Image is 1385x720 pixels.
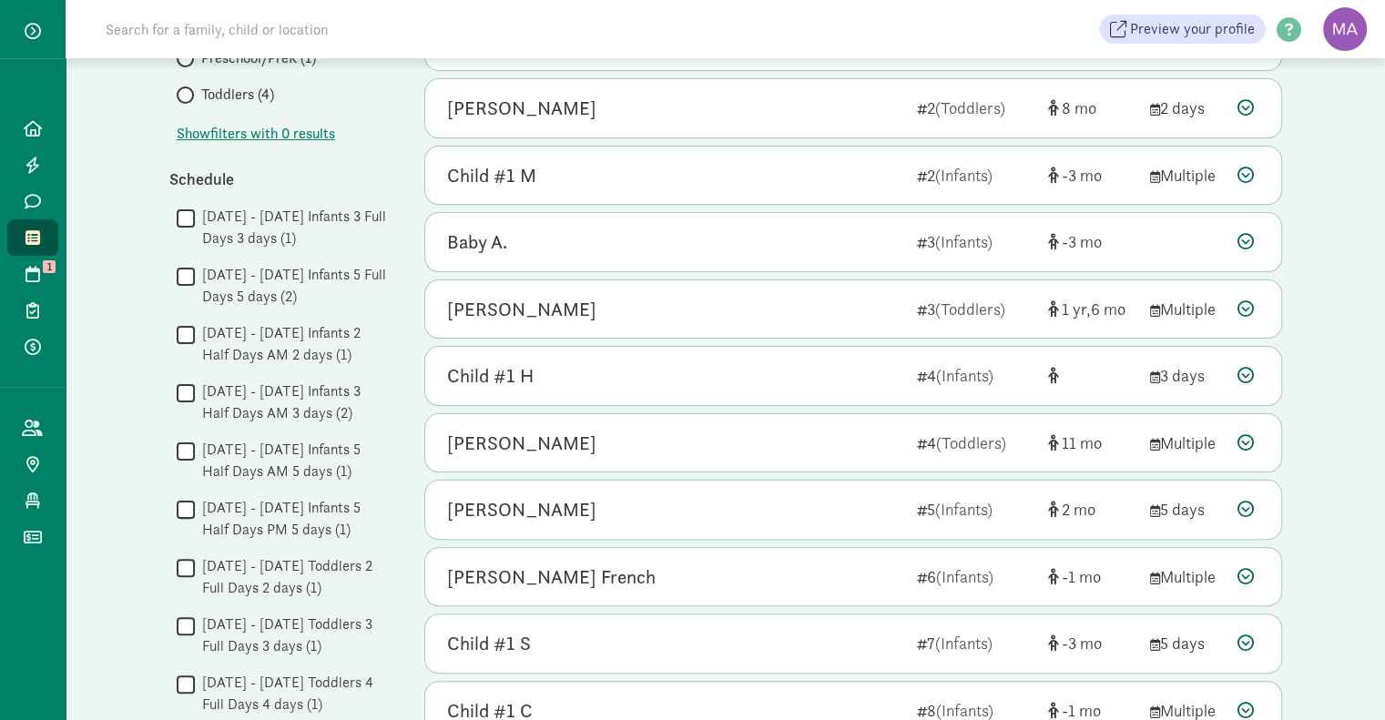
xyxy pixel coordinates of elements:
a: 1 [7,256,58,292]
div: Yezen Moher [447,495,596,524]
label: [DATE] - [DATE] Infants 5 Full Days 5 days (2) [195,264,388,308]
div: [object Object] [1048,96,1135,120]
span: -3 [1062,633,1102,654]
div: 5 [917,497,1034,522]
div: Baby A. [447,228,507,257]
div: 2 [917,163,1034,188]
div: 3 [917,229,1034,254]
div: 4 [917,363,1034,388]
label: [DATE] - [DATE] Infants 3 Full Days 3 days (1) [195,206,388,249]
div: Multiple [1150,163,1223,188]
span: -3 [1062,165,1102,186]
label: [DATE] - [DATE] Infants 3 Half Days AM 3 days (2) [195,380,388,424]
span: 1 [1062,299,1091,319]
span: (Toddlers) [935,299,1005,319]
button: Showfilters with 0 results [177,123,335,145]
div: Multiple [1150,431,1223,455]
div: [object Object] [1048,163,1135,188]
span: (Infants) [935,499,993,520]
label: [DATE] - [DATE] Toddlers 4 Full Days 4 days (1) [195,672,388,715]
span: Preschool/PreK (1) [201,47,316,69]
div: 5 days [1150,631,1223,655]
span: 8 [1062,97,1096,118]
div: Hannah Mora [447,429,596,458]
div: [object Object] [1048,564,1135,589]
div: [object Object] [1048,229,1135,254]
label: [DATE] - [DATE] Toddlers 2 Full Days 2 days (1) [195,555,388,599]
span: (Infants) [936,365,993,386]
div: 5 days [1150,497,1223,522]
input: Search for a family, child or location [95,11,606,47]
div: 3 [917,297,1034,321]
div: Child #1 S [447,629,531,658]
span: 2 [1062,499,1095,520]
span: (Toddlers) [936,432,1006,453]
div: Nora Wentzel [447,295,596,324]
span: Show filters with 0 results [177,123,335,145]
div: Child #1 M [447,161,536,190]
span: -1 [1062,566,1101,587]
div: [object Object] [1048,431,1135,455]
div: 4 [917,431,1034,455]
div: Schedule [169,167,388,191]
div: [object Object] [1048,631,1135,655]
span: (Toddlers) [935,97,1005,118]
div: 7 [917,631,1034,655]
span: 1 [43,260,56,273]
div: Cooper French [447,563,656,592]
span: Preview your profile [1130,18,1255,40]
a: Preview your profile [1099,15,1266,44]
div: Multiple [1150,297,1223,321]
label: [DATE] - [DATE] Infants 2 Half Days AM 2 days (1) [195,322,388,366]
div: 3 days [1150,363,1223,388]
label: [DATE] - [DATE] Infants 5 Half Days PM 5 days (1) [195,497,388,541]
span: 6 [1091,299,1125,319]
div: Multiple [1150,564,1223,589]
span: (Infants) [935,165,993,186]
div: Jackson Ray [447,94,596,123]
div: [object Object] [1048,297,1135,321]
div: [object Object] [1048,497,1135,522]
label: [DATE] - [DATE] Infants 5 Half Days AM 5 days (1) [195,439,388,482]
span: Toddlers (4) [201,84,274,106]
span: (Infants) [935,633,993,654]
div: 2 [917,96,1034,120]
div: 2 days [1150,96,1223,120]
span: (Infants) [936,566,993,587]
label: [DATE] - [DATE] Toddlers 3 Full Days 3 days (1) [195,614,388,657]
span: -3 [1062,231,1102,252]
div: 6 [917,564,1034,589]
div: [object Object] [1048,363,1135,388]
span: 11 [1062,432,1102,453]
span: (Infants) [935,231,993,252]
iframe: Chat Widget [1294,633,1385,720]
div: Child #1 H [447,361,534,390]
